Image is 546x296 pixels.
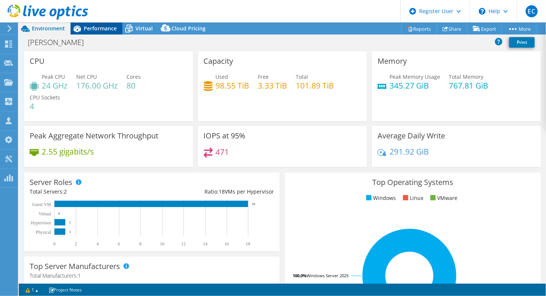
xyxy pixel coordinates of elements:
h3: Capacity [204,57,233,65]
text: 18 [246,241,250,246]
h4: 80 [126,81,141,90]
span: 18 [219,188,225,195]
text: 8 [139,241,141,246]
span: 2 [64,188,67,195]
h4: 101.89 TiB [296,81,334,90]
a: Project Notes [43,285,87,294]
tspan: 100.0% [293,273,307,278]
span: 1 [78,272,81,279]
text: 16 [224,241,229,246]
div: Total Servers: [30,188,152,196]
text: Hypervisor [31,220,51,225]
h4: 3.33 TiB [258,81,287,90]
text: 10 [160,241,164,246]
tspan: Windows Server 2025 [307,273,349,278]
h3: Peak Aggregate Network Throughput [30,132,158,140]
li: Linux [401,194,424,202]
span: Peak CPU [42,73,65,80]
text: Physical [36,230,51,235]
span: Peak Memory Usage [390,73,440,80]
text: 1 [69,230,71,234]
h3: Memory [378,57,407,65]
span: EC [526,5,538,17]
text: 0 [58,212,60,215]
h4: 2.55 gigabits/s [42,147,94,156]
li: VMware [429,194,458,202]
text: 12 [181,241,186,246]
div: Ratio: VMs per Hypervisor [152,188,274,196]
text: 18 [252,202,256,206]
span: Cores [126,73,141,80]
text: Guest VM [32,202,51,207]
h4: 98.55 TiB [216,81,250,90]
h3: CPU [30,57,45,65]
h4: 24 GHz [42,81,68,90]
text: 4 [96,241,99,246]
a: Export [467,23,502,35]
a: Reports [401,23,437,35]
span: Virtual [135,25,153,32]
h3: Top Operating Systems [290,178,535,186]
h4: 767.81 GiB [449,81,488,90]
h4: 471 [216,148,229,156]
span: Used [216,73,229,80]
span: CPU Sockets [30,94,60,101]
span: Free [258,73,269,80]
h3: Top Server Manufacturers [30,262,120,270]
span: Net CPU [76,73,97,80]
h4: 291.92 GiB [390,147,429,156]
h3: Server Roles [30,178,72,186]
text: 2 [75,241,77,246]
h3: IOPS at 95% [204,132,246,140]
h3: Average Daily Write [378,132,445,140]
text: 14 [203,241,208,246]
span: Performance [84,25,117,32]
text: 1 [69,221,71,224]
a: More [502,23,537,35]
h4: 176.00 GHz [76,81,118,90]
a: Print [509,37,535,48]
span: Total Memory [449,73,483,80]
h4: 4 [30,102,60,110]
text: 0 [53,241,56,246]
span: Cloud Pricing [171,25,206,32]
h4: Total Manufacturers: [30,272,274,280]
svg: \n [479,8,486,15]
a: 1 [20,285,44,294]
text: 6 [118,241,120,246]
text: Virtual [39,211,51,216]
a: Share [437,23,468,35]
h4: 345.27 GiB [390,81,440,90]
span: Environment [32,25,65,32]
span: Total [296,73,308,80]
h1: [PERSON_NAME] [24,38,95,47]
li: Windows [364,194,396,202]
